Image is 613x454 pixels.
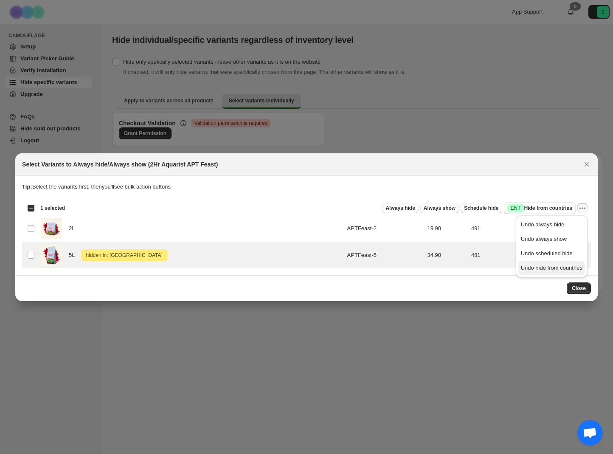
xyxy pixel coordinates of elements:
[345,242,425,268] td: APTFeast-5
[461,203,502,213] button: Schedule hide
[420,203,459,213] button: Always show
[518,261,585,275] button: Undo hide from countries
[521,265,582,271] span: Undo hide from countries
[521,221,565,228] span: Undo always hide
[469,215,591,242] td: 491
[518,247,585,260] button: Undo scheduled hide
[572,285,586,292] span: Close
[425,215,468,242] td: 19.90
[41,245,62,266] img: Feast-5000_Front_Bouquet.jpg
[521,236,567,242] span: Undo always show
[577,203,588,213] button: More actions
[40,205,65,211] span: 1 selected
[504,202,576,214] button: SuccessENTHide from countries
[577,420,603,446] div: Open chat
[84,250,164,260] span: hidden in: [GEOGRAPHIC_DATA]
[469,242,591,268] td: 481
[385,205,415,211] span: Always hide
[464,205,498,211] span: Schedule hide
[382,203,418,213] button: Always hide
[345,215,425,242] td: APTFeast-2
[521,250,573,257] span: Undo scheduled hide
[567,282,591,294] button: Close
[41,218,62,239] img: Feast-2000_Front_Bouquet.jpg
[425,242,468,268] td: 34.90
[518,218,585,231] button: Undo always hide
[518,232,585,246] button: Undo always show
[22,183,32,190] strong: Tip:
[69,224,79,233] span: 2L
[581,158,593,170] button: Close
[511,205,521,211] span: ENT
[22,160,218,169] h2: Select Variants to Always hide/Always show (2Hr Aquarist APT Feast)
[424,205,456,211] span: Always show
[507,204,572,212] span: Hide from countries
[69,251,79,259] span: 5L
[22,183,591,191] p: Select the variants first, then you'll see bulk action buttons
